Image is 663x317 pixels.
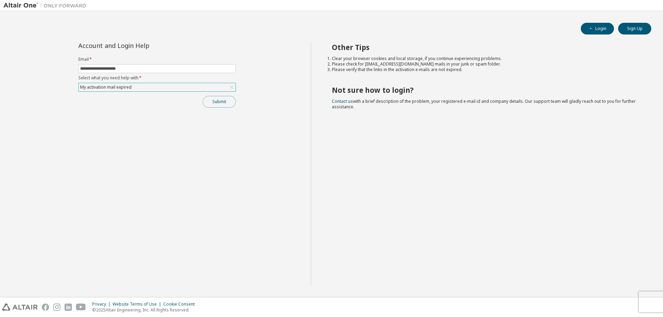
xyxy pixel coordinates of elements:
[163,301,199,307] div: Cookie Consent
[92,301,113,307] div: Privacy
[79,83,133,91] div: My activation mail expired
[618,23,651,34] button: Sign Up
[78,43,204,48] div: Account and Login Help
[76,304,86,311] img: youtube.svg
[65,304,72,311] img: linkedin.svg
[2,304,38,311] img: altair_logo.svg
[332,86,639,95] h2: Not sure how to login?
[42,304,49,311] img: facebook.svg
[332,61,639,67] li: Please check for [EMAIL_ADDRESS][DOMAIN_NAME] mails in your junk or spam folder.
[332,98,353,104] a: Contact us
[332,67,639,72] li: Please verify that the links in the activation e-mails are not expired.
[113,301,163,307] div: Website Terms of Use
[332,43,639,52] h2: Other Tips
[53,304,60,311] img: instagram.svg
[203,96,236,108] button: Submit
[3,2,90,9] img: Altair One
[581,23,614,34] button: Login
[79,83,236,91] div: My activation mail expired
[78,57,236,62] label: Email
[78,75,236,81] label: Select what you need help with
[92,307,199,313] p: © 2025 Altair Engineering, Inc. All Rights Reserved.
[332,98,636,110] span: with a brief description of the problem, your registered e-mail id and company details. Our suppo...
[332,56,639,61] li: Clear your browser cookies and local storage, if you continue experiencing problems.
